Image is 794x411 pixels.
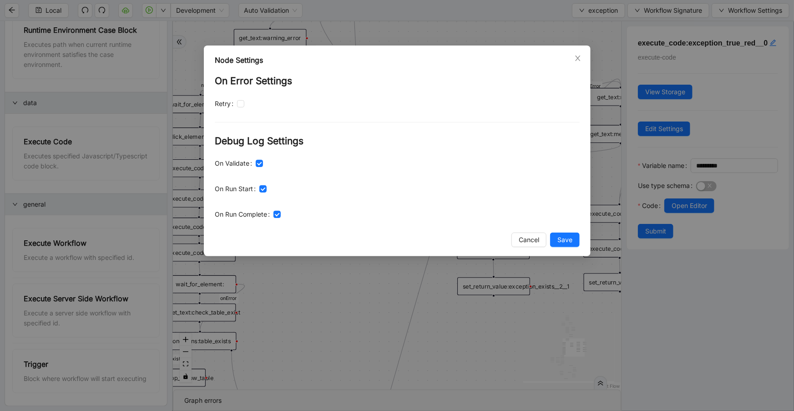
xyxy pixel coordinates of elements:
[573,53,583,63] button: Close
[511,233,546,247] button: Cancel
[215,55,580,66] div: Node Settings
[215,133,580,148] h2: Debug Log Settings
[215,209,267,219] span: On Run Complete
[215,99,231,109] span: Retry
[215,158,249,168] span: On Validate
[215,73,580,88] h2: On Error Settings
[215,184,253,194] span: On Run Start
[557,235,572,245] span: Save
[550,233,580,247] button: Save
[519,235,539,245] span: Cancel
[574,55,582,62] span: close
